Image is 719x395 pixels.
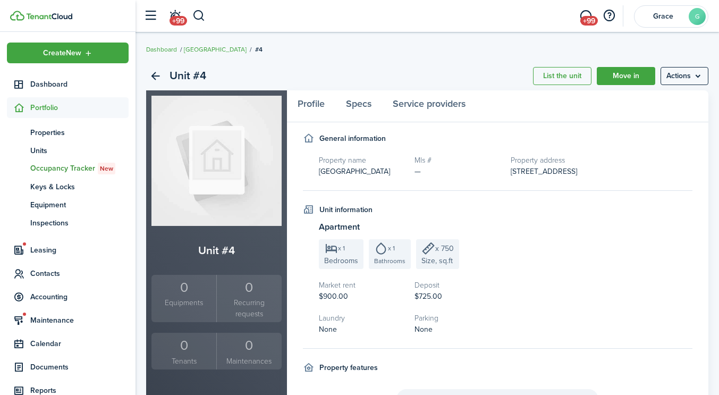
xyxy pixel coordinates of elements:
[154,278,214,298] div: 0
[184,45,247,54] a: [GEOGRAPHIC_DATA]
[421,255,453,266] span: Size, sq.ft
[7,74,129,95] a: Dashboard
[219,278,278,298] div: 0
[30,315,129,326] span: Maintenance
[435,243,454,254] span: x 750
[30,102,129,113] span: Portfolio
[324,255,358,266] span: Bedrooms
[319,280,404,291] h5: Market rent
[216,333,281,369] a: 0Maintenances
[415,313,500,324] h5: Parking
[415,155,500,166] h5: Mls #
[287,90,335,122] a: Profile
[319,155,404,166] h5: Property name
[216,275,281,323] a: 0Recurring requests
[30,268,129,279] span: Contacts
[192,7,206,25] button: Search
[151,333,216,369] a: 0Tenants
[151,96,282,226] img: Unit avatar
[600,7,618,25] button: Open resource center
[689,8,706,25] avatar-text: G
[43,49,81,57] span: Create New
[388,245,395,251] span: x 1
[30,245,129,256] span: Leasing
[319,133,386,144] h4: General information
[511,155,692,166] h5: Property address
[382,90,476,122] a: Service providers
[319,204,373,215] h4: Unit information
[576,3,596,30] a: Messaging
[151,275,216,323] a: 0Equipments
[154,356,214,367] small: Tenants
[7,123,129,141] a: Properties
[140,6,160,26] button: Open sidebar
[661,67,708,85] menu-btn: Actions
[415,166,421,177] span: —
[661,67,708,85] button: Open menu
[154,297,214,308] small: Equipments
[154,335,214,356] div: 0
[146,45,177,54] a: Dashboard
[335,90,382,122] a: Specs
[30,291,129,302] span: Accounting
[7,141,129,159] a: Units
[30,199,129,211] span: Equipment
[170,67,206,85] h2: Unit #4
[319,362,378,373] h4: Property features
[7,214,129,232] a: Inspections
[30,217,129,229] span: Inspections
[30,362,129,373] span: Documents
[415,291,442,302] span: $725.00
[511,166,577,177] span: [STREET_ADDRESS]
[597,67,655,85] a: Move in
[10,11,24,21] img: TenantCloud
[219,356,278,367] small: Maintenances
[319,291,348,302] span: $900.00
[415,280,500,291] h5: Deposit
[7,159,129,178] a: Occupancy TrackerNew
[415,324,433,335] span: None
[319,313,404,324] h5: Laundry
[580,16,598,26] span: +99
[30,127,129,138] span: Properties
[146,67,164,85] a: Back
[7,196,129,214] a: Equipment
[374,256,405,266] span: Bathrooms
[30,163,129,174] span: Occupancy Tracker
[319,166,390,177] span: [GEOGRAPHIC_DATA]
[100,164,113,173] span: New
[319,221,693,234] h3: Apartment
[165,3,185,30] a: Notifications
[7,178,129,196] a: Keys & Locks
[170,16,187,26] span: +99
[7,43,129,63] button: Open menu
[255,45,263,54] span: #4
[219,335,278,356] div: 0
[30,181,129,192] span: Keys & Locks
[319,324,337,335] span: None
[219,297,278,320] small: Recurring requests
[338,245,345,251] span: x 1
[642,13,684,20] span: Grace
[30,145,129,156] span: Units
[30,338,129,349] span: Calendar
[533,67,591,85] a: List the unit
[151,242,282,259] h2: Unit #4
[30,79,129,90] span: Dashboard
[26,13,72,20] img: TenantCloud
